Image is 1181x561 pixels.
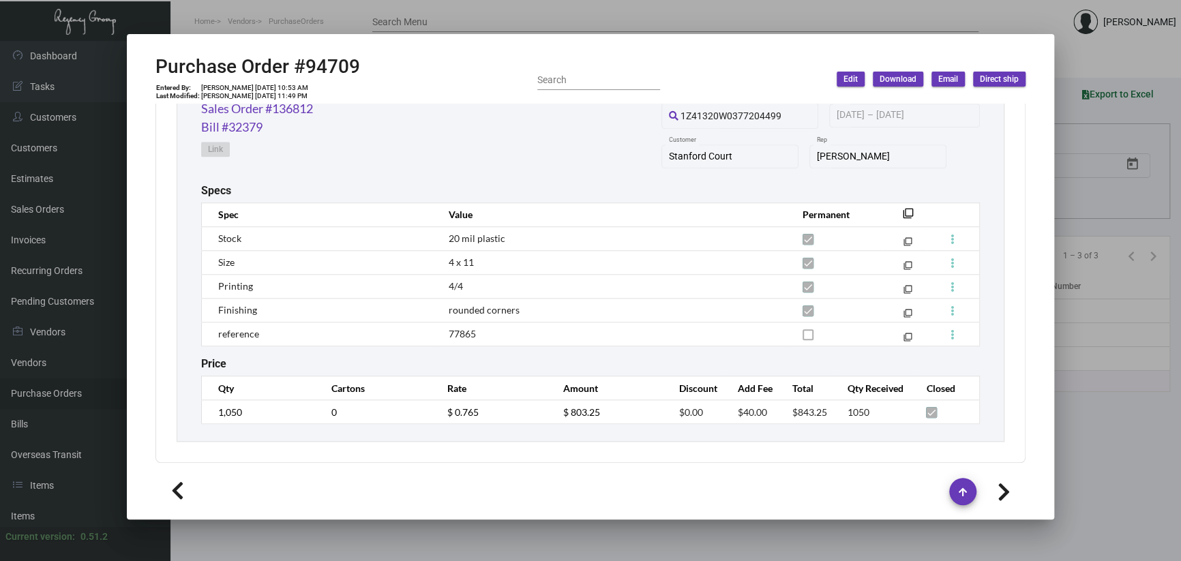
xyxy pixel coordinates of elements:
[681,110,781,121] span: 1Z41320W0377204499
[931,72,965,87] button: Email
[435,202,789,226] th: Value
[903,212,914,223] mat-icon: filter_none
[834,376,913,400] th: Qty Received
[837,72,865,87] button: Edit
[5,530,75,544] div: Current version:
[938,74,958,85] span: Email
[789,202,882,226] th: Permanent
[903,288,912,297] mat-icon: filter_none
[202,202,435,226] th: Spec
[201,142,230,157] button: Link
[318,376,434,400] th: Cartons
[155,55,360,78] h2: Purchase Order #94709
[779,376,833,400] th: Total
[724,376,779,400] th: Add Fee
[200,92,309,100] td: [PERSON_NAME] [DATE] 11:49 PM
[837,110,865,121] input: Start date
[903,312,912,320] mat-icon: filter_none
[679,406,703,418] span: $0.00
[848,406,869,418] span: 1050
[880,74,916,85] span: Download
[155,84,200,92] td: Entered By:
[202,376,318,400] th: Qty
[218,304,257,316] span: Finishing
[200,84,309,92] td: [PERSON_NAME] [DATE] 10:53 AM
[208,144,223,155] span: Link
[903,240,912,249] mat-icon: filter_none
[218,280,253,292] span: Printing
[80,530,108,544] div: 0.51.2
[434,376,550,400] th: Rate
[903,335,912,344] mat-icon: filter_none
[867,110,873,121] span: –
[449,304,520,316] span: rounded corners
[218,328,259,339] span: reference
[876,110,942,121] input: End date
[218,232,241,244] span: Stock
[201,184,231,197] h2: Specs
[449,280,463,292] span: 4/4
[843,74,858,85] span: Edit
[201,100,313,118] a: Sales Order #136812
[973,72,1026,87] button: Direct ship
[980,74,1019,85] span: Direct ship
[903,264,912,273] mat-icon: filter_none
[449,328,476,339] span: 77865
[201,118,263,136] a: Bill #32379
[912,376,979,400] th: Closed
[550,376,666,400] th: Amount
[738,406,767,418] span: $40.00
[449,256,474,268] span: 4 x 11
[666,376,724,400] th: Discount
[155,92,200,100] td: Last Modified:
[449,232,505,244] span: 20 mil plastic
[201,357,226,370] h2: Price
[873,72,923,87] button: Download
[218,256,235,268] span: Size
[792,406,827,418] span: $843.25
